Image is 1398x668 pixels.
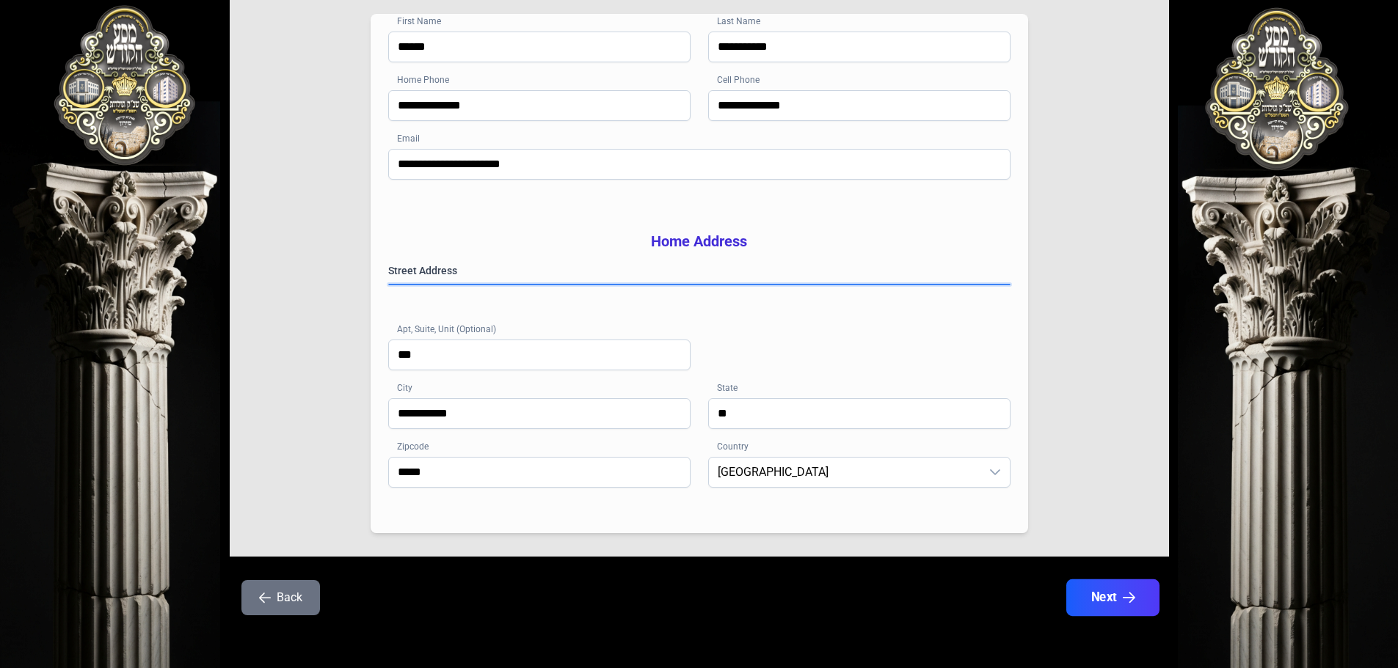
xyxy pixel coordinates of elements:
label: Street Address [388,263,1011,278]
button: Next [1066,579,1159,616]
button: Back [241,580,320,615]
span: United States [709,458,980,487]
div: dropdown trigger [980,458,1010,487]
h3: Home Address [388,231,1011,252]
